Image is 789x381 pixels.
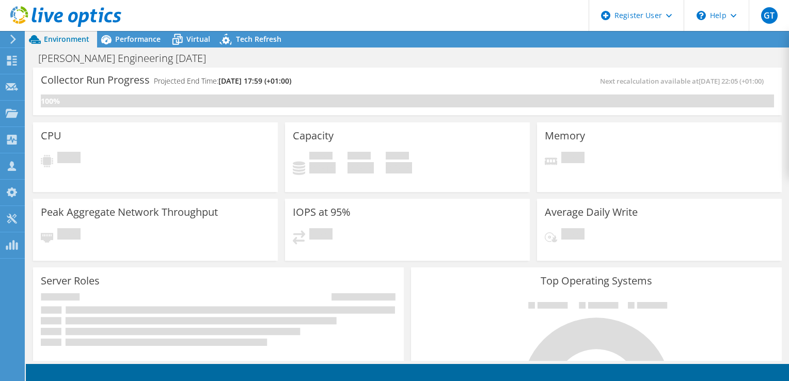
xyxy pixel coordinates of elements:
[386,162,412,173] h4: 0 GiB
[699,76,764,86] span: [DATE] 22:05 (+01:00)
[115,34,161,44] span: Performance
[561,152,585,166] span: Pending
[44,34,89,44] span: Environment
[293,130,334,141] h3: Capacity
[236,34,281,44] span: Tech Refresh
[697,11,706,20] svg: \n
[348,162,374,173] h4: 0 GiB
[218,76,291,86] span: [DATE] 17:59 (+01:00)
[57,152,81,166] span: Pending
[186,34,210,44] span: Virtual
[41,275,100,287] h3: Server Roles
[309,228,333,242] span: Pending
[41,130,61,141] h3: CPU
[348,152,371,162] span: Free
[309,162,336,173] h4: 0 GiB
[761,7,778,24] span: GT
[293,207,351,218] h3: IOPS at 95%
[545,207,638,218] h3: Average Daily Write
[57,228,81,242] span: Pending
[41,207,218,218] h3: Peak Aggregate Network Throughput
[600,76,769,86] span: Next recalculation available at
[154,75,291,87] h4: Projected End Time:
[545,130,585,141] h3: Memory
[309,152,333,162] span: Used
[561,228,585,242] span: Pending
[386,152,409,162] span: Total
[419,275,774,287] h3: Top Operating Systems
[34,53,222,64] h1: [PERSON_NAME] Engineering [DATE]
